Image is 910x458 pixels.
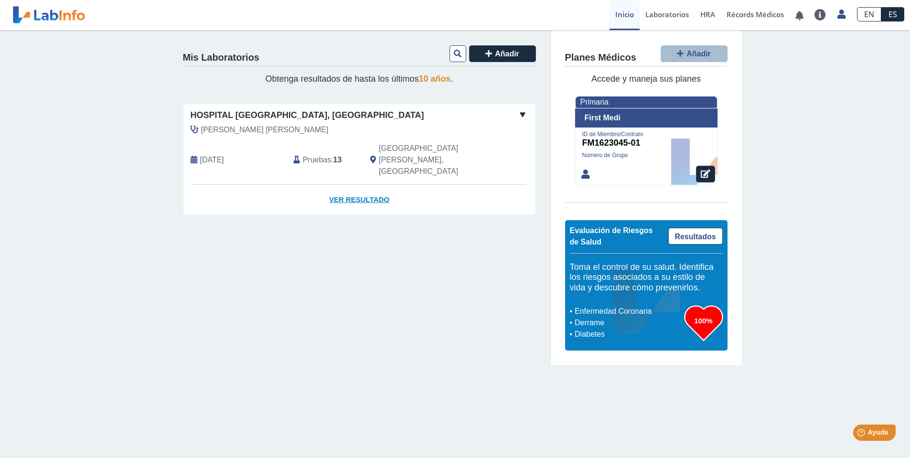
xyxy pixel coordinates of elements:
[183,185,535,215] a: Ver Resultado
[570,226,653,246] span: Evaluación de Riesgos de Salud
[495,50,519,58] span: Añadir
[572,306,685,317] li: Enfermedad Coronaria
[881,7,904,21] a: ES
[700,10,715,19] span: HRA
[379,143,484,177] span: San Juan, PR
[191,109,424,122] span: Hospital [GEOGRAPHIC_DATA], [GEOGRAPHIC_DATA]
[570,262,723,293] h5: Toma el control de su salud. Identifica los riesgos asociados a su estilo de vida y descubre cómo...
[580,98,609,106] span: Primaria
[419,74,451,84] span: 10 años
[265,74,453,84] span: Obtenga resultados de hasta los últimos .
[333,156,342,164] b: 13
[469,45,536,62] button: Añadir
[200,154,224,166] span: 2025-08-23
[857,7,881,21] a: EN
[572,329,685,340] li: Diabetes
[572,317,685,329] li: Derrame
[565,52,636,64] h4: Planes Médicos
[668,228,723,245] a: Resultados
[661,45,728,62] button: Añadir
[685,315,723,327] h3: 100%
[591,74,701,84] span: Accede y maneja sus planes
[183,52,259,64] h4: Mis Laboratorios
[303,154,331,166] span: Pruebas
[286,143,363,177] div: :
[686,50,711,58] span: Añadir
[201,124,329,136] span: Blasini Torres, Aida
[825,421,899,447] iframe: Help widget launcher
